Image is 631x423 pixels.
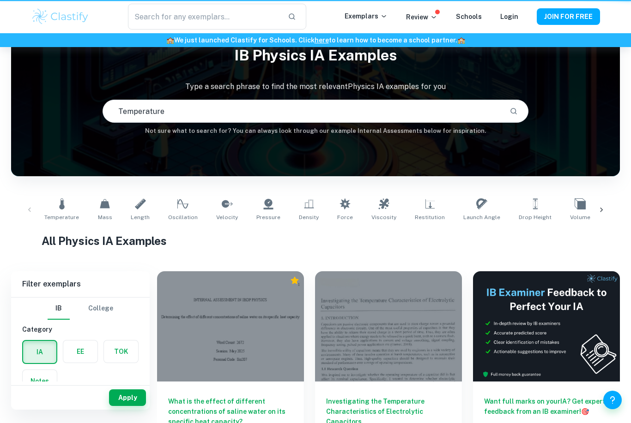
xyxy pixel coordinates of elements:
[406,12,437,22] p: Review
[415,213,445,221] span: Restitution
[103,98,503,124] input: E.g. harmonic motion analysis, light diffraction experiments, sliding objects down a ramp...
[42,232,589,249] h1: All Physics IA Examples
[473,271,620,381] img: Thumbnail
[63,340,97,363] button: EE
[11,81,620,92] p: Type a search phrase to find the most relevant Physics IA examples for you
[216,213,238,221] span: Velocity
[463,213,500,221] span: Launch Angle
[519,213,552,221] span: Drop Height
[109,389,146,406] button: Apply
[48,298,70,320] button: IB
[23,370,57,392] button: Notes
[570,213,590,221] span: Volume
[456,13,482,20] a: Schools
[44,213,79,221] span: Temperature
[98,213,112,221] span: Mass
[104,340,138,363] button: TOK
[581,408,589,415] span: 🎯
[290,276,299,285] div: Premium
[315,36,329,44] a: here
[500,13,518,20] a: Login
[484,396,609,417] h6: Want full marks on your IA ? Get expert feedback from an IB examiner!
[457,36,465,44] span: 🏫
[11,126,620,136] h6: Not sure what to search for? You can always look through our example Internal Assessments below f...
[506,103,522,119] button: Search
[2,35,629,45] h6: We just launched Clastify for Schools. Click to learn how to become a school partner.
[88,298,113,320] button: College
[11,41,620,70] h1: IB Physics IA examples
[166,36,174,44] span: 🏫
[337,213,353,221] span: Force
[168,213,198,221] span: Oscillation
[371,213,396,221] span: Viscosity
[31,7,90,26] img: Clastify logo
[11,271,150,297] h6: Filter exemplars
[256,213,280,221] span: Pressure
[128,4,280,30] input: Search for any exemplars...
[23,341,56,363] button: IA
[48,298,113,320] div: Filter type choice
[345,11,388,21] p: Exemplars
[603,391,622,409] button: Help and Feedback
[131,213,150,221] span: Length
[299,213,319,221] span: Density
[22,324,139,334] h6: Category
[537,8,600,25] button: JOIN FOR FREE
